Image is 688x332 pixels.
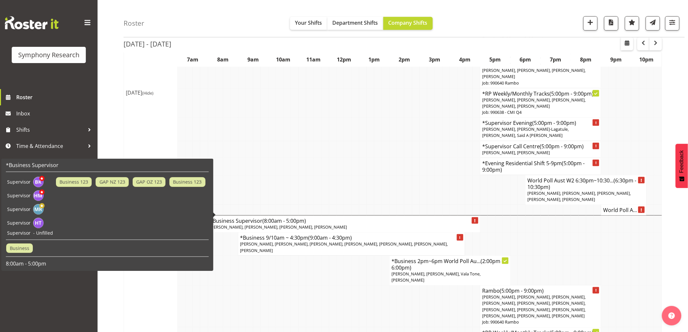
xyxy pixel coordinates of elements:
span: Company Shifts [389,19,428,26]
th: 3pm [420,52,450,67]
th: 10am [268,52,298,67]
button: Download a PDF of the roster according to the set date range. [604,16,618,31]
th: 4pm [450,52,480,67]
span: Business 123 [60,179,88,186]
img: marama-rihari1262.jpg [33,204,44,215]
th: 5pm [480,52,510,67]
p: Job: 990640 Rambo [482,80,599,86]
th: 10pm [631,52,662,67]
p: Job: 990638 - CMI Q4 [482,109,599,115]
h4: World Poll A... [603,207,644,213]
img: hitesh-makan1261.jpg [33,191,44,201]
th: 8am [208,52,238,67]
span: [PERSON_NAME], [PERSON_NAME], Vala Tone, [PERSON_NAME] [391,271,481,283]
th: 2pm [389,52,419,67]
button: Filter Shifts [665,16,680,31]
button: Department Shifts [327,17,383,30]
h2: [DATE] - [DATE] [124,40,171,48]
span: Shifts [16,125,85,135]
button: Select a specific date within the roster. [621,37,633,50]
img: help-xxl-2.png [668,312,675,319]
p: Job: 990640 Rambo [482,319,599,325]
th: 7am [178,52,208,67]
h4: *Evening Residential Shift 5-9pm [482,160,599,173]
span: [PERSON_NAME], [PERSON_NAME], [PERSON_NAME], [PERSON_NAME] [210,224,347,230]
button: Send a list of all shifts for the selected filtered period to all rostered employees. [646,16,660,31]
span: (8:00am - 5:00pm) [263,217,306,224]
button: Feedback - Show survey [676,144,688,188]
span: [PERSON_NAME], [PERSON_NAME], [PERSON_NAME], [PERSON_NAME], [PERSON_NAME] [482,97,586,109]
h4: Roster [124,20,144,27]
span: - Unfilled [33,230,53,236]
h4: *RP Weekly/Monthly Tracks [482,90,599,97]
span: Roster [16,92,94,102]
th: 8pm [571,52,601,67]
span: Feedback [679,150,685,173]
span: Department Shifts [333,19,378,26]
h4: Rambo [482,287,599,294]
h4: *Business 9/10am ~ 4:30pm [240,234,463,241]
span: [PERSON_NAME], [PERSON_NAME], [PERSON_NAME], [PERSON_NAME], [PERSON_NAME], [PERSON_NAME], [PERSON... [482,294,586,319]
button: Your Shifts [290,17,327,30]
span: (2:00pm - 6:00pm) [391,258,504,271]
span: [PERSON_NAME], [PERSON_NAME]-Lagatule, [PERSON_NAME], Said A [PERSON_NAME] [482,126,569,138]
img: hal-thomas1264.jpg [33,218,44,228]
td: Supervisor [6,203,32,216]
h6: *Business Supervisor [6,162,209,168]
button: Add a new shift [583,16,598,31]
td: Supervisor [6,175,32,189]
span: (Hide) [142,90,153,96]
span: Inbox [16,109,94,118]
h4: World Poll Aust W2 6:30pm~10:30... [528,177,644,190]
span: [PERSON_NAME], [PERSON_NAME], [PERSON_NAME], [PERSON_NAME], [PERSON_NAME] [528,190,631,202]
th: 12pm [329,52,359,67]
span: [PERSON_NAME], [PERSON_NAME] [482,150,550,155]
th: 6pm [510,52,541,67]
th: 9am [238,52,268,67]
span: (5:00pm - 9:00pm) [532,119,576,126]
h4: *Business 2pm~6pm World Poll Au... [391,258,508,271]
span: Business [10,245,29,252]
th: 7pm [541,52,571,67]
span: Finance & Reporting [16,157,85,167]
p: 8:00am - 5:00pm [6,260,209,267]
th: 1pm [359,52,389,67]
img: bhavik-kanna1260.jpg [33,177,44,187]
h4: *Supervisor Evening [482,120,599,126]
h4: *Supervisor Call Centre [482,143,599,150]
span: (6:30pm - 10:30pm) [528,177,637,191]
div: Symphony Research [18,50,79,60]
th: 11am [298,52,329,67]
button: Company Shifts [383,17,433,30]
td: Supervisor [6,216,32,230]
span: (5:00pm - 9:00pm) [500,287,544,294]
td: Supervisor [6,189,32,203]
span: (5:00pm - 9:00pm) [482,160,585,173]
th: 9pm [601,52,631,67]
h4: *Business Supervisor [210,218,478,224]
span: (5:00pm - 9:00pm) [549,90,593,97]
span: Business 123 [173,179,202,186]
button: Highlight an important date within the roster. [625,16,639,31]
span: (5:00pm - 9:00pm) [540,143,584,150]
span: GAP OZ 123 [136,179,162,186]
span: [PERSON_NAME], [PERSON_NAME], [PERSON_NAME], [PERSON_NAME], [PERSON_NAME], [PERSON_NAME], [PERSON... [240,241,448,253]
span: Time & Attendance [16,141,85,151]
img: Rosterit website logo [5,16,59,29]
span: (9:00am - 4:30pm) [309,234,352,241]
span: Your Shifts [295,19,322,26]
td: Supervisor [6,230,32,236]
span: GAP NZ 123 [99,179,125,186]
